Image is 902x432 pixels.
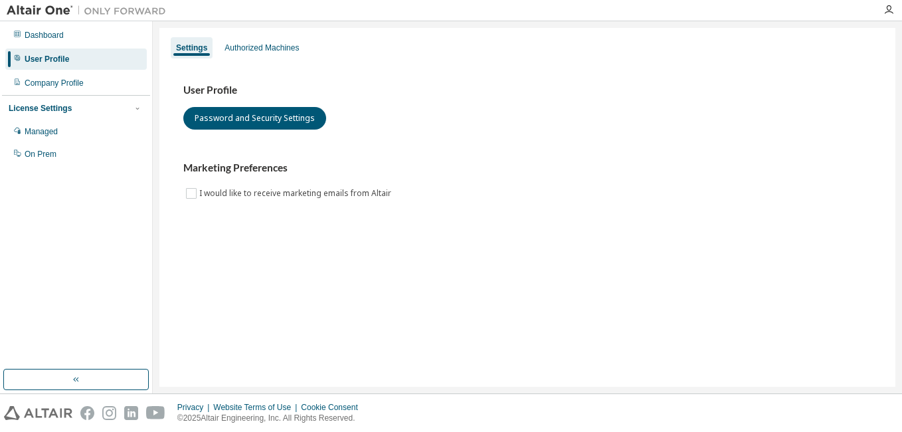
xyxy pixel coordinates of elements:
img: youtube.svg [146,406,165,420]
div: On Prem [25,149,56,160]
div: Dashboard [25,30,64,41]
img: linkedin.svg [124,406,138,420]
img: instagram.svg [102,406,116,420]
label: I would like to receive marketing emails from Altair [199,185,394,201]
img: altair_logo.svg [4,406,72,420]
div: Authorized Machines [225,43,299,53]
img: facebook.svg [80,406,94,420]
p: © 2025 Altair Engineering, Inc. All Rights Reserved. [177,413,366,424]
div: Company Profile [25,78,84,88]
h3: Marketing Preferences [183,162,871,175]
img: Altair One [7,4,173,17]
h3: User Profile [183,84,871,97]
div: Cookie Consent [301,402,365,413]
div: License Settings [9,103,72,114]
div: User Profile [25,54,69,64]
div: Managed [25,126,58,137]
button: Password and Security Settings [183,107,326,130]
div: Website Terms of Use [213,402,301,413]
div: Privacy [177,402,213,413]
div: Settings [176,43,207,53]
